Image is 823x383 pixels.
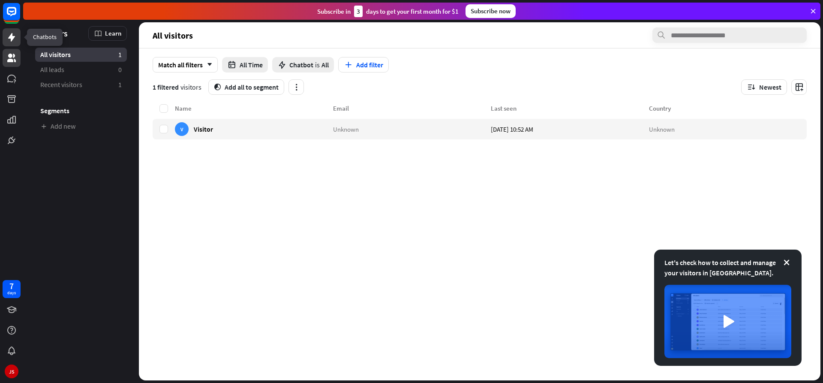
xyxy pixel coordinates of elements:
[333,104,491,112] div: Email
[664,257,791,278] div: Let's check how to collect and manage your visitors in [GEOGRAPHIC_DATA].
[175,122,189,136] div: V
[5,365,18,378] div: JS
[7,3,33,29] button: Open LiveChat chat widget
[153,83,179,91] span: 1 filtered
[203,62,212,67] i: arrow_down
[105,29,121,37] span: Learn
[9,282,14,290] div: 7
[7,290,16,296] div: days
[321,60,329,69] span: All
[153,30,193,40] span: All visitors
[317,6,459,17] div: Subscribe in days to get your first month for $1
[354,6,363,17] div: 3
[35,63,127,77] a: All leads 0
[491,104,649,112] div: Last seen
[40,28,68,38] span: Visitors
[40,65,64,74] span: All leads
[175,104,333,112] div: Name
[35,106,127,115] h3: Segments
[466,4,516,18] div: Subscribe now
[649,125,675,133] span: Unknown
[40,80,82,89] span: Recent visitors
[315,60,320,69] span: is
[35,119,127,133] a: Add new
[333,125,359,133] span: Unknown
[664,285,791,358] img: image
[40,50,71,59] span: All visitors
[222,57,268,72] button: All Time
[153,57,218,72] div: Match all filters
[180,83,201,91] span: visitors
[208,79,284,95] button: segmentAdd all to segment
[338,57,389,72] button: Add filter
[289,60,313,69] span: Chatbot
[118,50,122,59] aside: 1
[649,104,807,112] div: Country
[118,65,122,74] aside: 0
[741,79,787,95] button: Newest
[214,84,221,90] i: segment
[194,125,213,133] span: Visitor
[35,78,127,92] a: Recent visitors 1
[118,80,122,89] aside: 1
[3,280,21,298] a: 7 days
[491,125,533,133] span: [DATE] 10:52 AM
